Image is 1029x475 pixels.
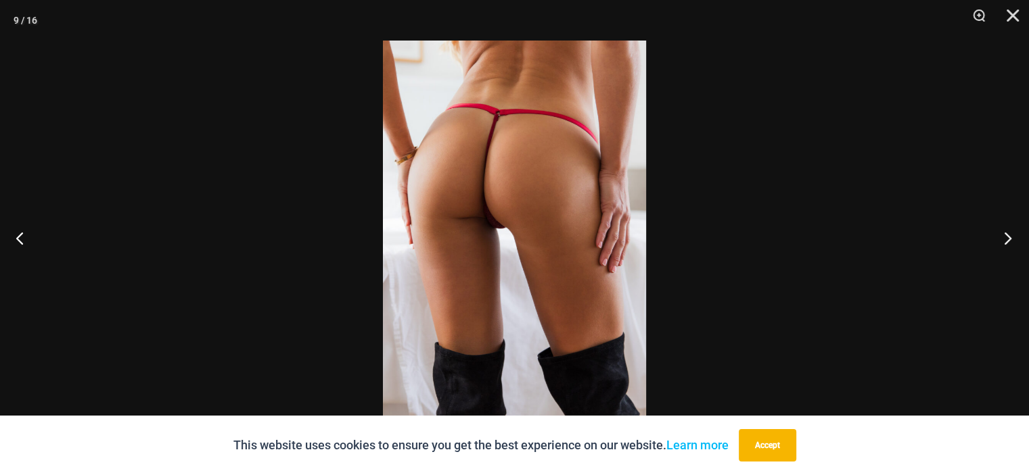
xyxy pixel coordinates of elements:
img: Guilty Pleasures Red 689 Micro 02 [383,41,646,434]
button: Next [978,204,1029,272]
a: Learn more [666,438,729,452]
p: This website uses cookies to ensure you get the best experience on our website. [233,435,729,455]
div: 9 / 16 [14,10,37,30]
button: Accept [739,429,796,461]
